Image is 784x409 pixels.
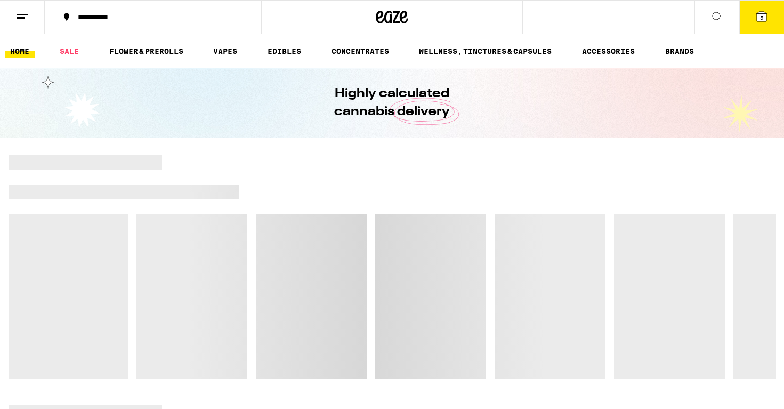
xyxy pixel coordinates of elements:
a: ACCESSORIES [577,45,640,58]
a: FLOWER & PREROLLS [104,45,189,58]
h1: Highly calculated cannabis delivery [304,85,480,121]
span: 5 [760,14,763,21]
a: SALE [54,45,84,58]
button: 5 [739,1,784,34]
a: VAPES [208,45,243,58]
a: HOME [5,45,35,58]
a: BRANDS [660,45,699,58]
a: WELLNESS, TINCTURES & CAPSULES [414,45,557,58]
a: CONCENTRATES [326,45,394,58]
a: EDIBLES [262,45,306,58]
